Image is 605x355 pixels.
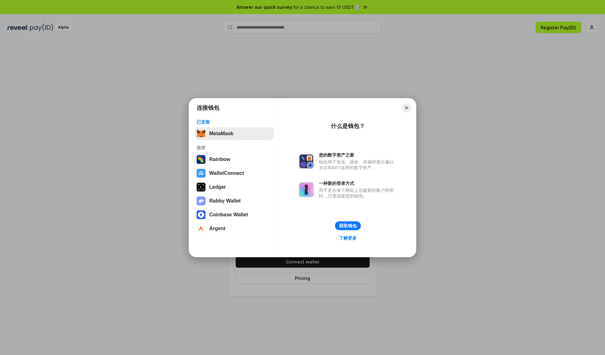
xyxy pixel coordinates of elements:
[195,222,274,235] button: Argent
[319,159,397,170] div: 钱包用于发送、接收、存储和显示像以太坊和NFT这样的数字资产。
[209,212,248,218] div: Coinbase Wallet
[197,155,205,164] img: svg+xml,%3Csvg%20width%3D%22120%22%20height%3D%22120%22%20viewBox%3D%220%200%20120%20120%22%20fil...
[195,127,274,140] button: MetaMask
[197,104,219,112] h1: 连接钱包
[197,129,205,138] img: svg+xml,%3Csvg%20fill%3D%22none%22%20height%3D%2233%22%20viewBox%3D%220%200%2035%2033%22%20width%...
[195,208,274,221] button: Coinbase Wallet
[319,180,397,186] div: 一种新的登录方式
[331,122,365,130] div: 什么是钱包？
[195,181,274,193] button: Ledger
[209,157,230,162] div: Rainbow
[299,182,314,197] img: svg+xml,%3Csvg%20xmlns%3D%22http%3A%2F%2Fwww.w3.org%2F2000%2Fsvg%22%20fill%3D%22none%22%20viewBox...
[335,221,361,230] button: 获取钱包
[197,119,272,125] div: 已安装
[339,235,357,241] div: 了解更多
[195,167,274,180] button: WalletConnect
[335,234,360,242] a: 了解更多
[339,223,357,229] div: 获取钱包
[197,183,205,191] img: svg+xml,%3Csvg%20xmlns%3D%22http%3A%2F%2Fwww.w3.org%2F2000%2Fsvg%22%20width%3D%2228%22%20height%3...
[319,152,397,158] div: 您的数字资产之家
[197,169,205,178] img: svg+xml,%3Csvg%20width%3D%2228%22%20height%3D%2228%22%20viewBox%3D%220%200%2028%2028%22%20fill%3D...
[209,131,233,136] div: MetaMask
[197,210,205,219] img: svg+xml,%3Csvg%20width%3D%2228%22%20height%3D%2228%22%20viewBox%3D%220%200%2028%2028%22%20fill%3D...
[209,198,241,204] div: Rabby Wallet
[197,145,272,151] div: 推荐
[209,226,226,231] div: Argent
[319,187,397,199] div: 而不是在每个网站上创建新的账户和密码，只需连接您的钱包。
[209,170,244,176] div: WalletConnect
[402,103,411,112] button: Close
[195,153,274,166] button: Rainbow
[197,224,205,233] img: svg+xml,%3Csvg%20width%3D%2228%22%20height%3D%2228%22%20viewBox%3D%220%200%2028%2028%22%20fill%3D...
[209,184,226,190] div: Ledger
[197,197,205,205] img: svg+xml,%3Csvg%20xmlns%3D%22http%3A%2F%2Fwww.w3.org%2F2000%2Fsvg%22%20fill%3D%22none%22%20viewBox...
[195,195,274,207] button: Rabby Wallet
[299,154,314,169] img: svg+xml,%3Csvg%20xmlns%3D%22http%3A%2F%2Fwww.w3.org%2F2000%2Fsvg%22%20fill%3D%22none%22%20viewBox...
